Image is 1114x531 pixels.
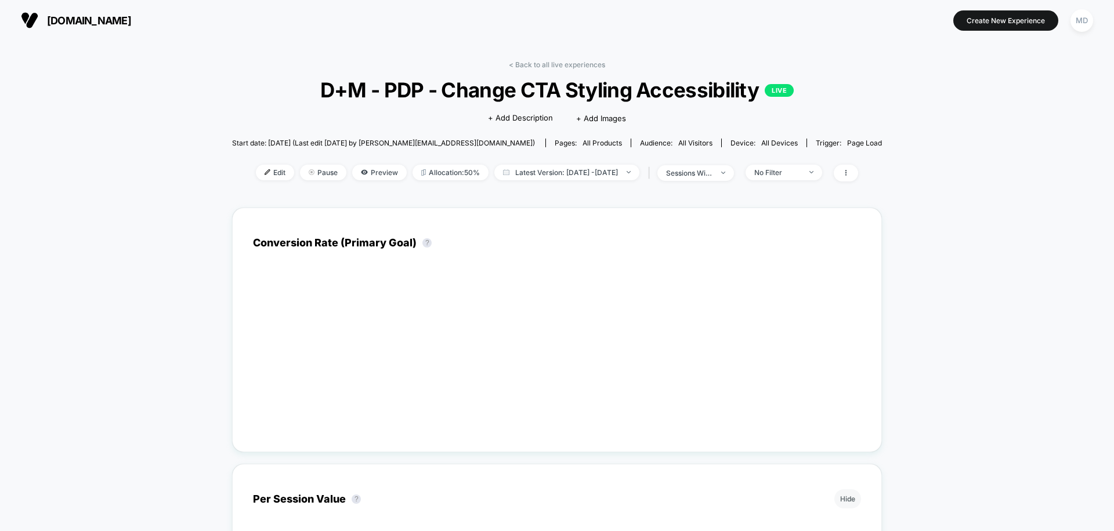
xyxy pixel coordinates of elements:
span: Preview [352,165,407,180]
div: No Filter [754,168,801,177]
img: edit [265,169,270,175]
span: Start date: [DATE] (Last edit [DATE] by [PERSON_NAME][EMAIL_ADDRESS][DOMAIN_NAME]) [232,139,535,147]
span: | [645,165,657,181]
div: sessions with impression [666,169,712,177]
p: LIVE [765,84,794,97]
span: Pause [300,165,346,180]
img: calendar [503,169,509,175]
img: end [627,171,631,173]
div: Per Session Value [253,493,367,505]
button: ? [352,494,361,504]
span: Latest Version: [DATE] - [DATE] [494,165,639,180]
span: Edit [256,165,294,180]
span: + Add Images [576,114,626,123]
button: Create New Experience [953,10,1058,31]
button: Hide [834,489,861,508]
div: Audience: [640,139,712,147]
span: All Visitors [678,139,712,147]
span: [DOMAIN_NAME] [47,14,131,27]
div: MD [1070,9,1093,32]
span: Device: [721,139,806,147]
div: Conversion Rate (Primary Goal) [253,237,437,249]
span: Page Load [847,139,882,147]
img: end [721,172,725,174]
img: end [309,169,314,175]
div: CONVERSION_RATE [241,286,849,431]
button: MD [1067,9,1097,32]
span: all products [583,139,622,147]
div: Trigger: [816,139,882,147]
img: end [809,171,813,173]
div: Pages: [555,139,622,147]
span: + Add Description [488,112,553,124]
a: < Back to all live experiences [509,60,605,69]
img: Visually logo [21,12,38,29]
span: D+M - PDP - Change CTA Styling Accessibility [265,78,849,102]
span: all devices [761,139,798,147]
button: ? [422,238,432,248]
img: rebalance [421,169,426,176]
button: [DOMAIN_NAME] [17,11,135,30]
span: Allocation: 50% [413,165,489,180]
